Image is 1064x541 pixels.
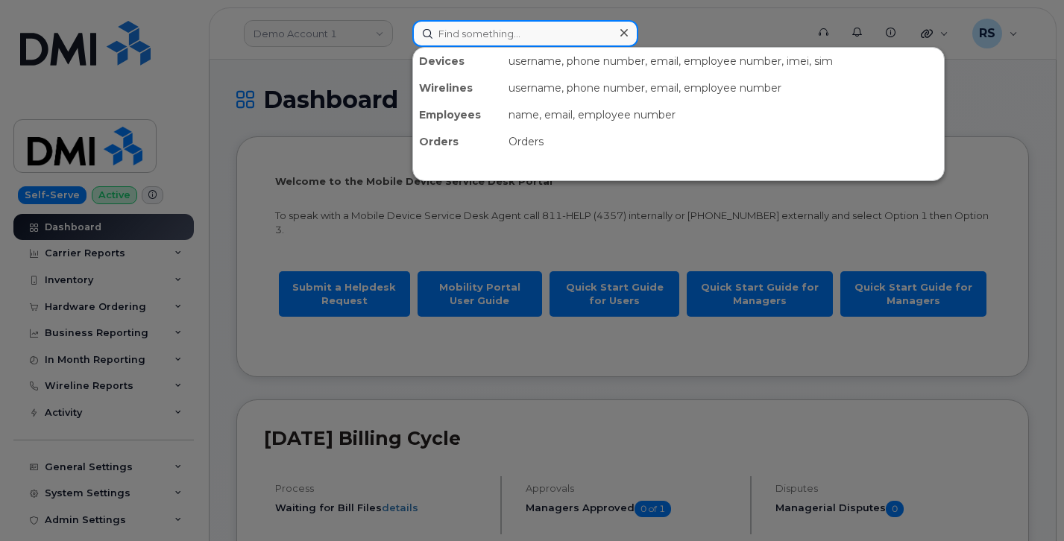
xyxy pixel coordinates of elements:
div: Orders [503,128,944,155]
div: name, email, employee number [503,101,944,128]
div: username, phone number, email, employee number, imei, sim [503,48,944,75]
div: Orders [413,128,503,155]
div: Wirelines [413,75,503,101]
div: Devices [413,48,503,75]
div: Employees [413,101,503,128]
div: username, phone number, email, employee number [503,75,944,101]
